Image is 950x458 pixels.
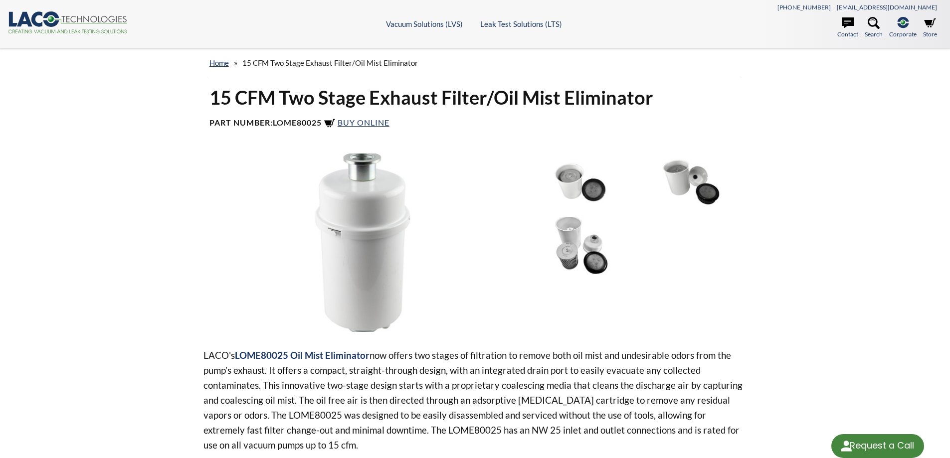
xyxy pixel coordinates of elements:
[831,434,924,458] div: Request a Call
[865,17,883,39] a: Search
[480,19,562,28] a: Leak Test Solutions (LTS)
[529,217,633,275] img: 15 CFM TWO STAGE EXHAUST FILTER/OIL MIST ELIMINATOR
[242,58,418,67] span: 15 CFM Two Stage Exhaust Filter/Oil Mist Eliminator
[338,118,389,127] span: Buy Online
[638,153,742,211] img: 15 CFM TWO STAGE EXHAUST FILTER/OIL MIST ELIMINATOR
[273,118,322,127] b: LOME80025
[923,17,937,39] a: Store
[889,29,917,39] span: Corporate
[529,153,633,211] img: 15 CFM TWO STAGE EXHAUST FILTER/OIL MIST ELIMINATOR
[850,434,914,457] div: Request a Call
[324,118,389,127] a: Buy Online
[209,85,741,110] h1: 15 CFM Two Stage Exhaust Filter/Oil Mist Eliminator
[777,3,831,11] a: [PHONE_NUMBER]
[203,348,747,453] p: LACO's now offers two stages of filtration to remove both oil mist and undesirable odors from the...
[838,438,854,454] img: round button
[209,49,741,77] div: »
[837,3,937,11] a: [EMAIL_ADDRESS][DOMAIN_NAME]
[235,349,370,361] span: LOME80025 Oil Mist Eliminator
[203,153,522,332] img: 15 CFM TWO STAGE EXHAUST FILTER/OIL MIST ELIMINATOR
[386,19,463,28] a: Vacuum Solutions (LVS)
[209,118,741,130] h4: Part Number:
[837,17,858,39] a: Contact
[209,58,229,67] a: home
